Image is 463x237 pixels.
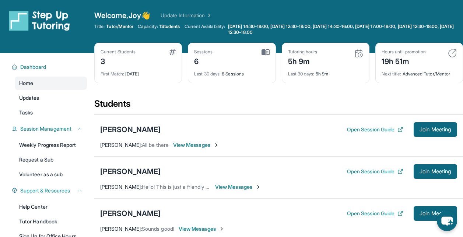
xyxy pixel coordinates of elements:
span: [PERSON_NAME] : [100,226,142,232]
a: Help Center [15,200,87,213]
img: card [354,49,363,58]
span: Last 30 days : [194,71,221,77]
span: Tasks [19,109,33,116]
button: Join Meeting [414,206,457,221]
img: card [448,49,457,58]
div: 6 Sessions [194,67,269,77]
button: Open Session Guide [347,168,403,175]
span: Support & Resources [20,187,70,194]
button: Open Session Guide [347,126,403,133]
span: Dashboard [20,63,46,71]
div: Students [94,98,463,114]
span: Join Meeting [420,211,451,216]
button: Dashboard [17,63,83,71]
span: Home [19,79,33,87]
span: Current Availability: [185,24,225,35]
span: Updates [19,94,39,102]
div: [DATE] [101,67,176,77]
a: [DATE] 14:30-18:00, [DATE] 12:30-18:00, [DATE] 14:30-16:00, [DATE] 17:00-18:00, [DATE] 12:30-18:0... [227,24,463,35]
a: Weekly Progress Report [15,138,87,152]
span: First Match : [101,71,124,77]
span: Join Meeting [420,169,451,174]
span: Capacity: [138,24,158,29]
span: Session Management [20,125,71,132]
div: Tutoring hours [288,49,318,55]
button: Support & Resources [17,187,83,194]
a: Tasks [15,106,87,119]
span: Hello! This is just a friendly reminder that we have a session scheduled for [DATE]. [142,184,334,190]
span: Next title : [382,71,401,77]
a: Updates [15,91,87,105]
span: All be there [142,142,169,148]
a: Tutor Handbook [15,215,87,228]
span: View Messages [179,225,225,233]
span: Welcome, Joy 👋 [94,10,150,21]
img: logo [9,10,70,31]
div: Hours until promotion [382,49,426,55]
span: Sounds good! [142,226,174,232]
div: 3 [101,55,136,67]
div: [PERSON_NAME] [100,166,161,177]
button: Join Meeting [414,122,457,137]
span: [PERSON_NAME] : [100,142,142,148]
div: 5h 9m [288,67,363,77]
span: [DATE] 14:30-18:00, [DATE] 12:30-18:00, [DATE] 14:30-16:00, [DATE] 17:00-18:00, [DATE] 12:30-18:0... [228,24,462,35]
img: Chevron Right [205,12,212,19]
div: [PERSON_NAME] [100,208,161,219]
button: chat-button [437,211,457,231]
button: Join Meeting [414,164,457,179]
a: Update Information [161,12,212,19]
div: Sessions [194,49,213,55]
span: View Messages [173,141,219,149]
div: Current Students [101,49,136,55]
span: Join Meeting [420,127,451,132]
div: 5h 9m [288,55,318,67]
img: card [169,49,176,55]
div: 6 [194,55,213,67]
img: Chevron-Right [255,184,261,190]
span: View Messages [215,183,261,191]
span: Last 30 days : [288,71,315,77]
div: 19h 51m [382,55,426,67]
span: 1 Students [159,24,180,29]
span: Title: [94,24,105,29]
a: Volunteer as a sub [15,168,87,181]
a: Home [15,77,87,90]
div: [PERSON_NAME] [100,124,161,135]
img: card [262,49,270,56]
button: Open Session Guide [347,210,403,217]
img: Chevron-Right [213,142,219,148]
div: Advanced Tutor/Mentor [382,67,457,77]
span: [PERSON_NAME] : [100,184,142,190]
img: Chevron-Right [219,226,225,232]
button: Session Management [17,125,83,132]
span: Tutor/Mentor [106,24,133,29]
a: Request a Sub [15,153,87,166]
